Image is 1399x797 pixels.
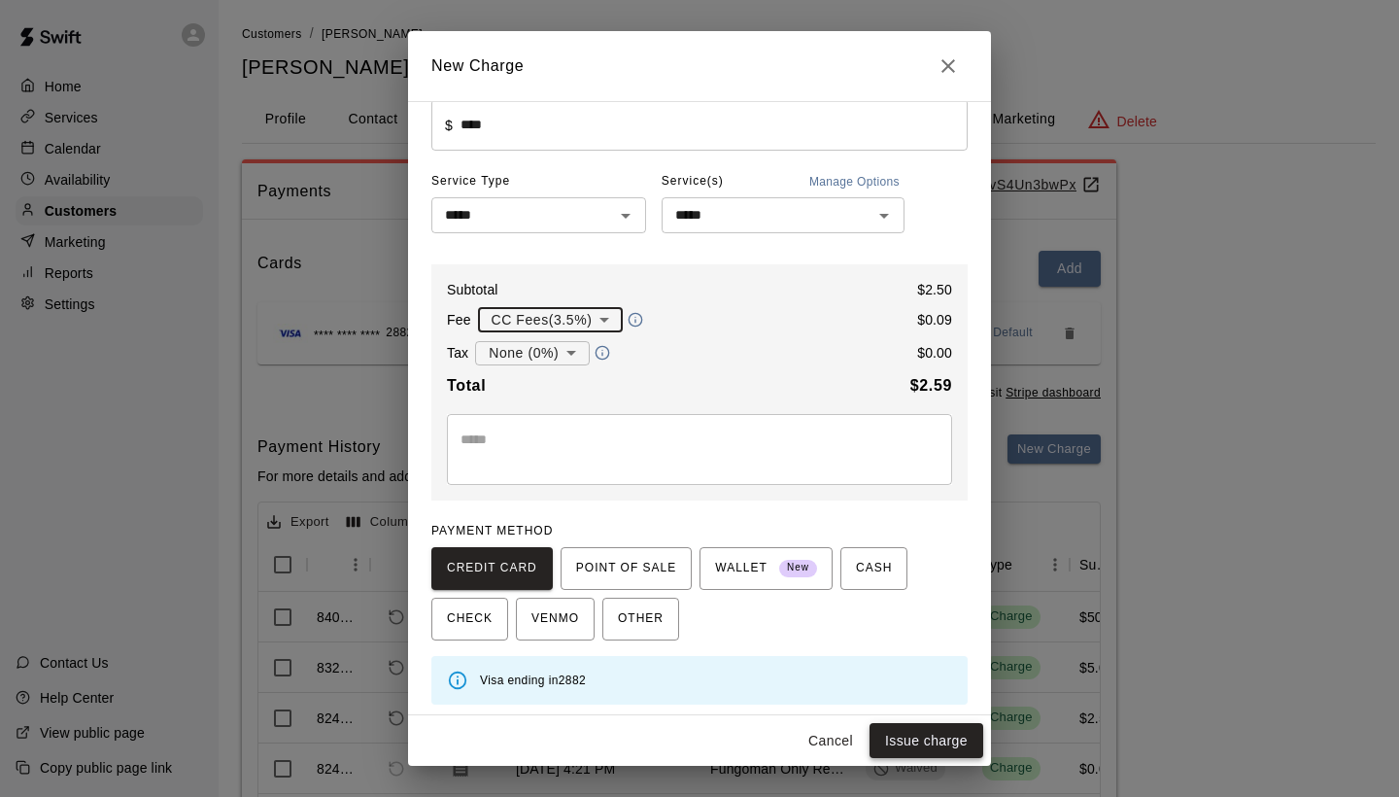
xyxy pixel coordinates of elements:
span: Visa ending in 2882 [480,674,586,687]
p: Subtotal [447,280,498,299]
span: OTHER [618,604,664,635]
span: Service Type [431,166,646,197]
p: $ 2.50 [917,280,952,299]
button: Close [929,47,968,86]
button: OTHER [602,598,679,641]
button: CREDIT CARD [431,547,553,590]
span: WALLET [715,553,817,584]
span: Service(s) [662,166,724,197]
button: Cancel [800,723,862,759]
button: VENMO [516,598,595,641]
span: CHECK [447,604,493,635]
button: Open [612,202,639,229]
b: $ 2.59 [910,377,952,394]
span: POINT OF SALE [576,553,676,584]
button: Open [870,202,898,229]
span: New [779,555,817,581]
span: CREDIT CARD [447,553,537,584]
p: Tax [447,343,468,363]
button: POINT OF SALE [561,547,692,590]
p: $ 0.09 [917,310,952,329]
button: CHECK [431,598,508,641]
h2: New Charge [408,31,991,101]
span: CASH [856,553,892,584]
span: PAYMENT METHOD [431,524,553,537]
button: CASH [840,547,907,590]
div: CC Fees ( 3.5 % ) [478,302,624,338]
p: $ 0.00 [917,343,952,363]
b: Total [447,377,486,394]
button: Manage Options [804,166,904,197]
button: WALLET New [699,547,833,590]
p: Fee [447,310,471,329]
span: VENMO [531,604,579,635]
button: Issue charge [870,723,983,759]
p: $ [445,116,453,135]
div: None (0%) [475,335,590,371]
